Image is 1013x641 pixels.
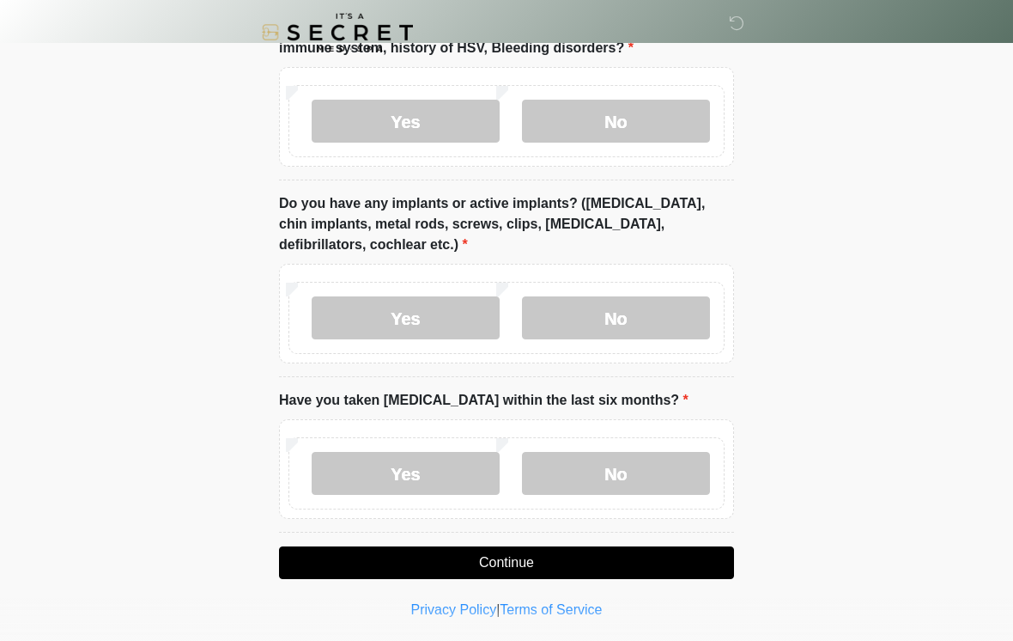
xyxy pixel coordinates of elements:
[279,193,734,255] label: Do you have any implants or active implants? ([MEDICAL_DATA], chin implants, metal rods, screws, ...
[279,546,734,579] button: Continue
[522,100,710,143] label: No
[312,452,500,495] label: Yes
[262,13,413,52] img: It's A Secret Med Spa Logo
[496,602,500,617] a: |
[312,100,500,143] label: Yes
[500,602,602,617] a: Terms of Service
[279,390,688,411] label: Have you taken [MEDICAL_DATA] within the last six months?
[312,296,500,339] label: Yes
[522,452,710,495] label: No
[522,296,710,339] label: No
[411,602,497,617] a: Privacy Policy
